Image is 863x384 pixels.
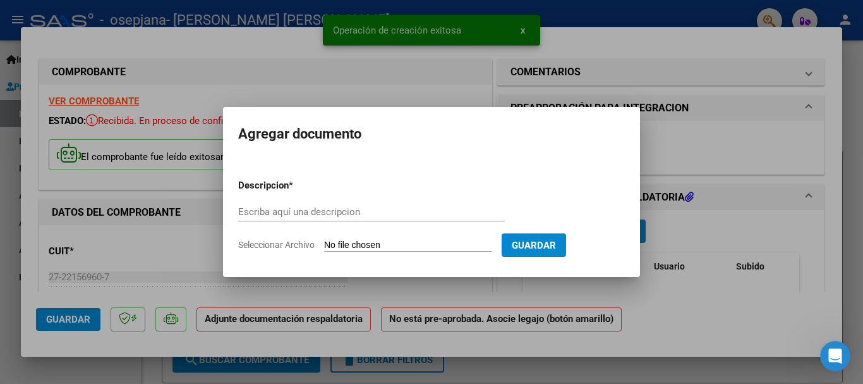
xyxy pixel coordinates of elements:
[238,122,625,146] h2: Agregar documento
[238,240,315,250] span: Seleccionar Archivo
[820,341,850,371] iframe: Intercom live chat
[502,233,566,257] button: Guardar
[238,178,354,193] p: Descripcion
[512,240,556,251] span: Guardar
